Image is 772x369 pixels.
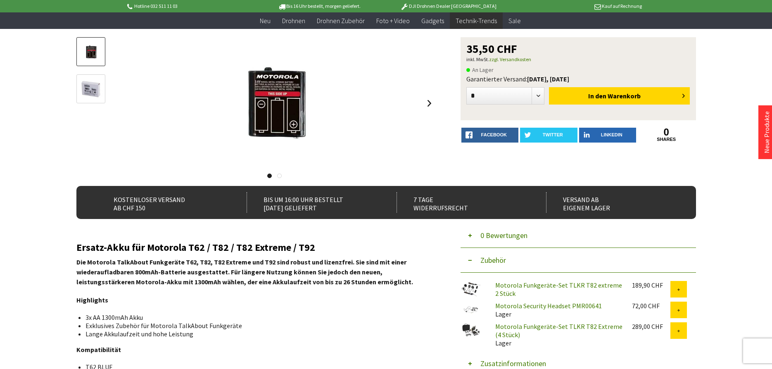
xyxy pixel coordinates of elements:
[371,12,416,29] a: Foto + Video
[86,321,429,330] li: Exklusives Zubehör für Motorola TalkAbout Funkgeräte
[76,296,108,304] strong: Highlights
[638,137,695,142] a: shares
[260,17,271,25] span: Neu
[520,128,577,143] a: twitter
[461,128,519,143] a: facebook
[608,92,641,100] span: Warenkorb
[466,65,494,75] span: An Lager
[466,75,690,83] div: Garantierter Versand:
[421,17,444,25] span: Gadgets
[126,1,255,11] p: Hotline 032 511 11 03
[416,12,450,29] a: Gadgets
[495,322,622,339] a: Motorola Funkgeräte-Set TLKR T82 Extreme (4 Stück)
[632,281,670,289] div: 189,90 CHF
[76,242,436,253] h2: Ersatz-Akku für Motorola T62 / T82 / T82 Extreme / T92
[461,248,696,273] button: Zubehör
[282,17,305,25] span: Drohnen
[466,43,517,55] span: 35,50 CHF
[311,12,371,29] a: Drohnen Zubehör
[76,345,121,354] strong: Kompatibilität
[461,281,481,297] img: Motorola Funkgeräte-Set TLKR T82 extreme 2 Stück
[632,322,670,331] div: 289,00 CHF
[397,192,528,213] div: 7 Tage Widerrufsrecht
[588,92,606,100] span: In den
[489,56,531,62] a: zzgl. Versandkosten
[461,302,481,317] img: Motorola Security Headset PMR00641
[317,17,365,25] span: Drohnen Zubehör
[632,302,670,310] div: 72,00 CHF
[481,132,507,137] span: facebook
[513,1,642,11] p: Kauf auf Rechnung
[579,128,637,143] a: LinkedIn
[255,1,384,11] p: Bis 16 Uhr bestellt, morgen geliefert.
[495,302,602,310] a: Motorola Security Headset PMR00641
[489,322,625,347] div: Lager
[376,17,410,25] span: Foto + Video
[450,12,503,29] a: Technik-Trends
[461,322,481,338] img: Motorola Funkgeräte-Set TLKR T82 Extreme (4 Stück)
[254,12,276,29] a: Neu
[384,1,513,11] p: DJI Drohnen Dealer [GEOGRAPHIC_DATA]
[495,281,622,298] a: Motorola Funkgeräte-Set TLKR T82 extreme 2 Stück
[86,330,429,338] li: Lange Akkulaufzeit und hohe Leistung
[76,258,413,286] strong: Die Motorola TalkAbout Funkgeräte T62, T82, T82 Extreme und T92 sind robust und lizenzfrei. Sie s...
[276,12,311,29] a: Drohnen
[86,313,429,321] li: 3x AA 1300mAh Akku
[456,17,497,25] span: Technik-Trends
[508,17,521,25] span: Sale
[79,40,103,64] img: Vorschau: Ersatz-Akku für Motorola T62 / T82 / T82 Extreme / T92
[247,192,378,213] div: Bis um 16:00 Uhr bestellt [DATE] geliefert
[543,132,563,137] span: twitter
[601,132,622,137] span: LinkedIn
[546,192,678,213] div: Versand ab eigenem Lager
[762,111,771,153] a: Neue Produkte
[461,223,696,248] button: 0 Bewertungen
[489,302,625,318] div: Lager
[527,75,569,83] b: [DATE], [DATE]
[638,128,695,137] a: 0
[503,12,527,29] a: Sale
[97,192,229,213] div: Kostenloser Versand ab CHF 150
[209,37,341,169] img: Ersatz-Akku für Motorola T62 / T82 / T82 Extreme / T92
[549,87,690,105] button: In den Warenkorb
[466,55,690,64] p: inkl. MwSt.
